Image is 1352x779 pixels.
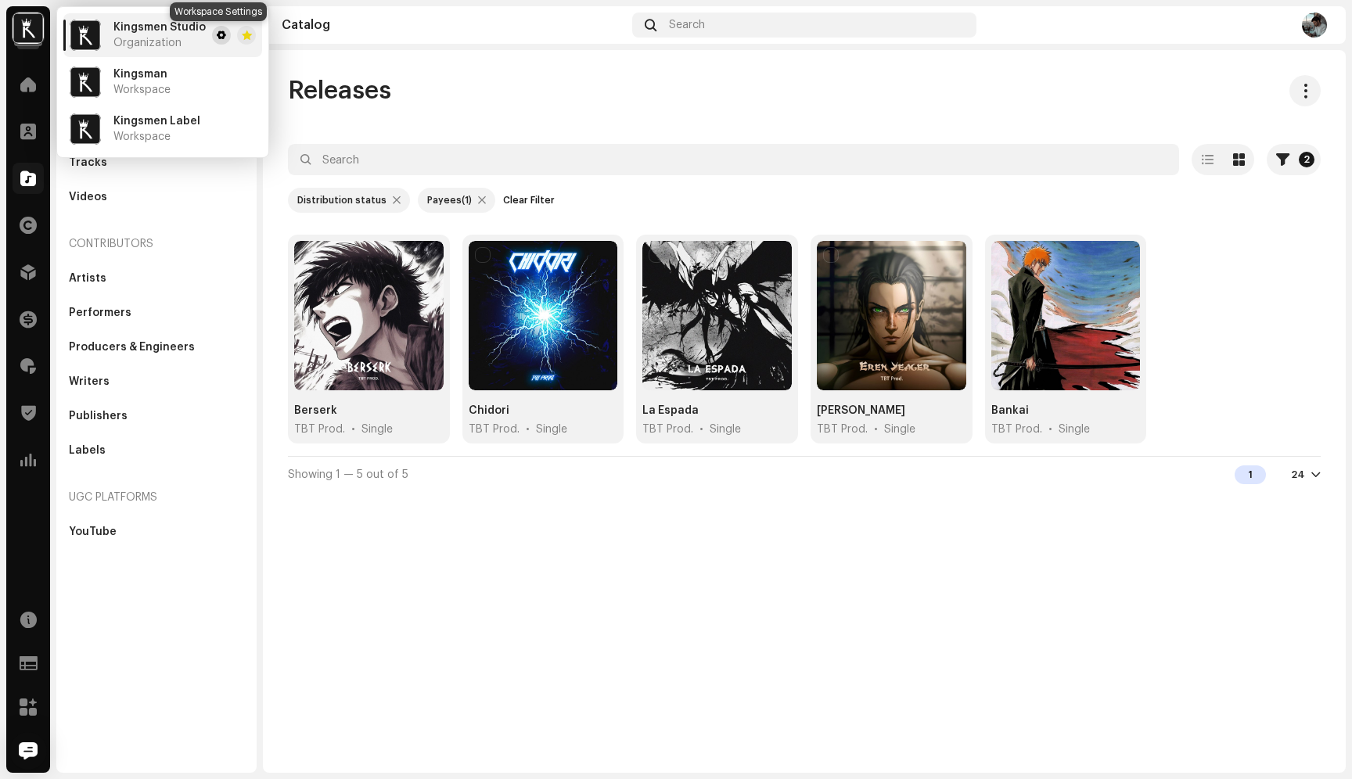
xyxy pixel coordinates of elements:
[63,332,250,363] re-m-nav-item: Producers & Engineers
[503,188,555,213] div: Clear Filter
[70,113,101,145] img: e9e70cf3-c49a-424f-98c5-fab0222053be
[282,19,626,31] div: Catalog
[351,422,355,437] span: •
[63,435,250,466] re-m-nav-item: Labels
[63,516,250,547] re-m-nav-item: YouTube
[462,196,472,205] span: (1)
[1235,465,1266,484] div: 1
[69,156,107,169] div: Tracks
[69,191,107,203] div: Videos
[817,422,868,437] span: TBT Prod.
[526,422,530,437] span: •
[113,115,200,127] span: Kingsmen Label
[69,375,110,388] div: Writers
[69,341,195,354] div: Producers & Engineers
[642,422,693,437] span: TBT Prod.
[991,403,1029,418] div: Bankai
[642,403,699,418] div: La Espada
[991,422,1042,437] span: TBT Prod.
[69,444,106,457] div: Labels
[469,422,520,437] span: TBT Prod.
[63,181,250,213] re-m-nav-item: Videos
[1299,152,1314,167] p-badge: 2
[70,20,101,51] img: e9e70cf3-c49a-424f-98c5-fab0222053be
[297,194,387,206] div: Distribution status
[69,272,106,285] div: Artists
[9,732,47,770] div: Open Intercom Messenger
[63,263,250,294] re-m-nav-item: Artists
[113,37,182,49] span: Organization
[536,422,567,437] div: Single
[63,366,250,397] re-m-nav-item: Writers
[817,403,905,418] div: Eren Yeager
[874,422,878,437] span: •
[1291,468,1305,481] div: 24
[699,422,703,437] span: •
[669,19,705,31] span: Search
[288,75,391,106] span: Releases
[884,422,915,437] div: Single
[1048,422,1052,437] span: •
[113,68,167,81] span: Kingsman
[469,403,509,418] div: Chidori
[1059,422,1090,437] div: Single
[427,194,472,206] div: Payees
[70,66,101,98] img: e9e70cf3-c49a-424f-98c5-fab0222053be
[63,147,250,178] re-m-nav-item: Tracks
[63,479,250,516] re-a-nav-header: UGC Platforms
[63,225,250,263] re-a-nav-header: Contributors
[69,410,128,422] div: Publishers
[69,526,117,538] div: YouTube
[63,400,250,432] re-m-nav-item: Publishers
[1267,144,1321,175] button: 2
[288,469,408,480] span: Showing 1 — 5 out of 5
[113,21,206,34] span: Kingsmen Studio
[69,307,131,319] div: Performers
[288,144,1179,175] input: Search
[1302,13,1327,38] img: e7e1c77d-7ac2-4e23-a9aa-5e1bb7bb2ada
[294,422,345,437] span: TBT Prod.
[63,297,250,328] re-m-nav-item: Performers
[710,422,741,437] div: Single
[13,13,44,44] img: e9e70cf3-c49a-424f-98c5-fab0222053be
[294,403,337,418] div: Berserk
[113,131,171,143] span: Workspace
[113,84,171,96] span: Workspace
[361,422,393,437] div: Single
